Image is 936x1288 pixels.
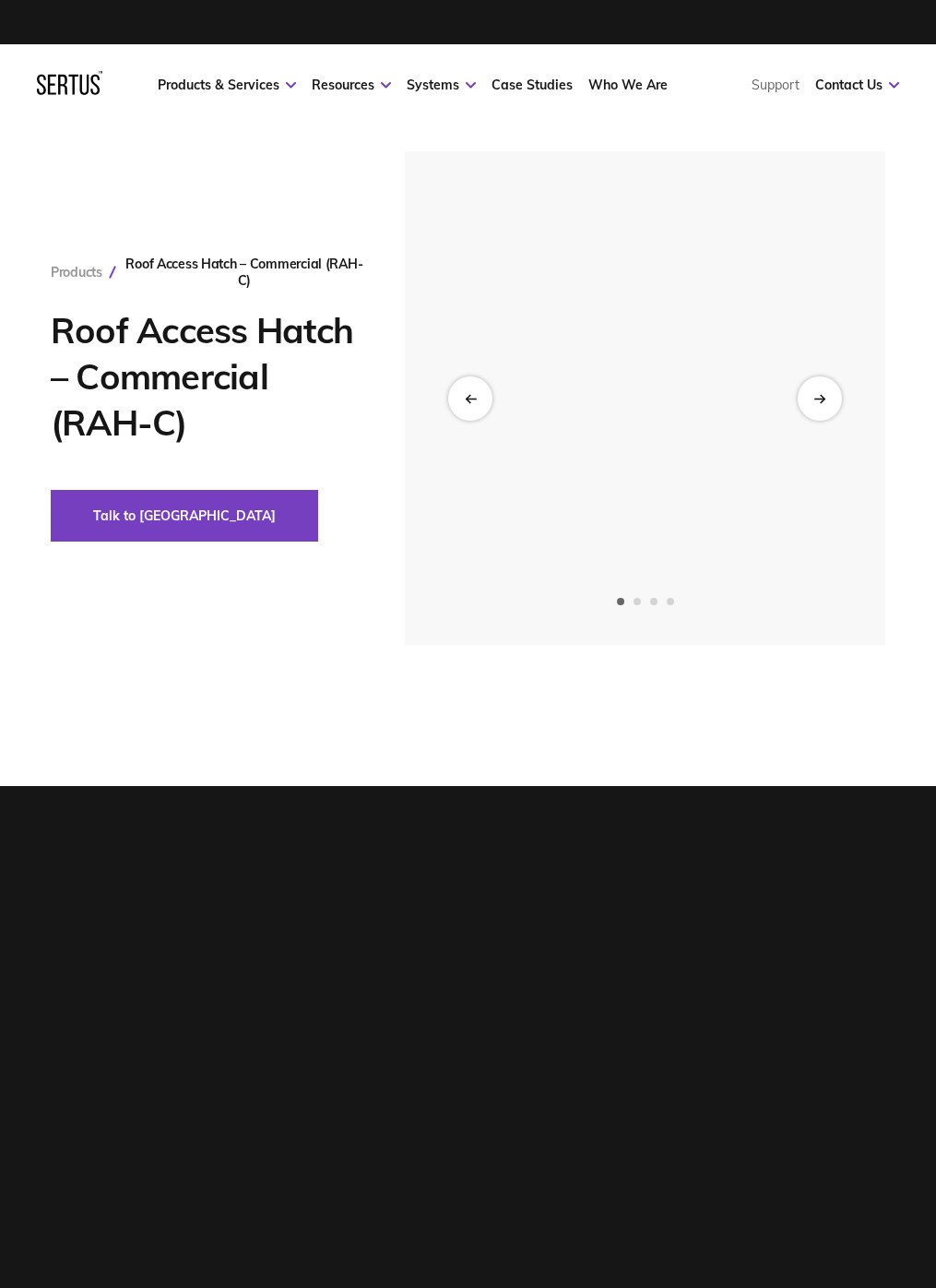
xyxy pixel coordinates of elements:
[51,307,366,446] h1: Roof Access Hatch – Commercial (RAH-C)
[588,77,668,93] a: Who We Are
[650,598,658,605] span: Go to slide 3
[51,264,102,280] a: Products
[752,77,800,93] a: Support
[634,598,641,605] span: Go to slide 2
[51,490,318,542] button: Talk to [GEOGRAPHIC_DATA]
[798,376,842,421] div: Next slide
[815,77,899,93] a: Contact Us
[492,77,573,93] a: Case Studies
[158,77,296,93] a: Products & Services
[667,598,674,605] span: Go to slide 4
[448,376,492,421] div: Previous slide
[407,77,476,93] a: Systems
[312,77,391,93] a: Resources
